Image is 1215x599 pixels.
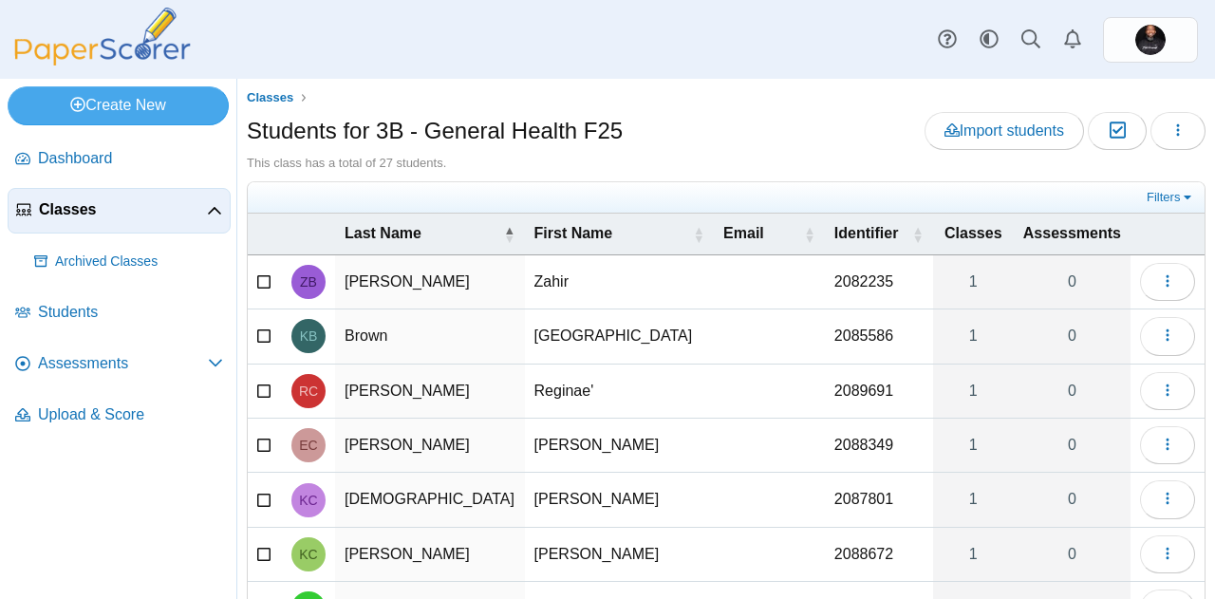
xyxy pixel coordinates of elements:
[299,384,318,398] span: Reginae' Canion
[933,528,1014,581] a: 1
[825,419,933,473] td: 2088349
[8,137,231,182] a: Dashboard
[8,393,231,439] a: Upload & Score
[38,404,223,425] span: Upload & Score
[1014,473,1131,526] a: 0
[38,302,223,323] span: Students
[299,494,317,507] span: Kameron Christen
[8,86,229,124] a: Create New
[1014,255,1131,309] a: 0
[534,223,690,244] span: First Name
[933,365,1014,418] a: 1
[825,309,933,364] td: 2085586
[693,225,704,244] span: First Name : Activate to sort
[525,365,715,419] td: Reginae'
[242,86,299,110] a: Classes
[8,52,197,68] a: PaperScorer
[299,548,317,561] span: Kevin Cooper
[1135,25,1166,55] span: Patavious Sorrell
[300,329,318,343] span: Kingston Brown
[825,473,933,527] td: 2087801
[1103,17,1198,63] a: ps.eWvBCeSY5U6aZgRF
[335,528,525,582] td: [PERSON_NAME]
[335,419,525,473] td: [PERSON_NAME]
[8,8,197,66] img: PaperScorer
[38,353,208,374] span: Assessments
[1014,309,1131,363] a: 0
[335,473,525,527] td: [DEMOGRAPHIC_DATA]
[525,473,715,527] td: [PERSON_NAME]
[525,255,715,309] td: Zahir
[723,223,800,244] span: Email
[525,419,715,473] td: [PERSON_NAME]
[1052,19,1093,61] a: Alerts
[39,199,207,220] span: Classes
[825,528,933,582] td: 2088672
[300,275,317,289] span: Zahir Boyd
[8,290,231,336] a: Students
[299,439,317,452] span: Ethan Carson
[525,528,715,582] td: [PERSON_NAME]
[8,188,231,234] a: Classes
[933,309,1014,363] a: 1
[27,239,231,285] a: Archived Classes
[504,225,515,244] span: Last Name : Activate to invert sorting
[247,155,1206,172] div: This class has a total of 27 students.
[825,255,933,309] td: 2082235
[943,223,1004,244] span: Classes
[912,225,924,244] span: Identifier : Activate to sort
[933,419,1014,472] a: 1
[55,253,223,271] span: Archived Classes
[1014,419,1131,472] a: 0
[1135,25,1166,55] img: ps.eWvBCeSY5U6aZgRF
[1023,223,1121,244] span: Assessments
[335,309,525,364] td: Brown
[804,225,815,244] span: Email : Activate to sort
[335,365,525,419] td: [PERSON_NAME]
[335,255,525,309] td: [PERSON_NAME]
[825,365,933,419] td: 2089691
[933,255,1014,309] a: 1
[1014,528,1131,581] a: 0
[247,90,293,104] span: Classes
[38,148,223,169] span: Dashboard
[834,223,908,244] span: Identifier
[944,122,1064,139] span: Import students
[345,223,500,244] span: Last Name
[247,115,623,147] h1: Students for 3B - General Health F25
[933,473,1014,526] a: 1
[8,342,231,387] a: Assessments
[925,112,1084,150] a: Import students
[1142,188,1200,207] a: Filters
[525,309,715,364] td: [GEOGRAPHIC_DATA]
[1014,365,1131,418] a: 0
